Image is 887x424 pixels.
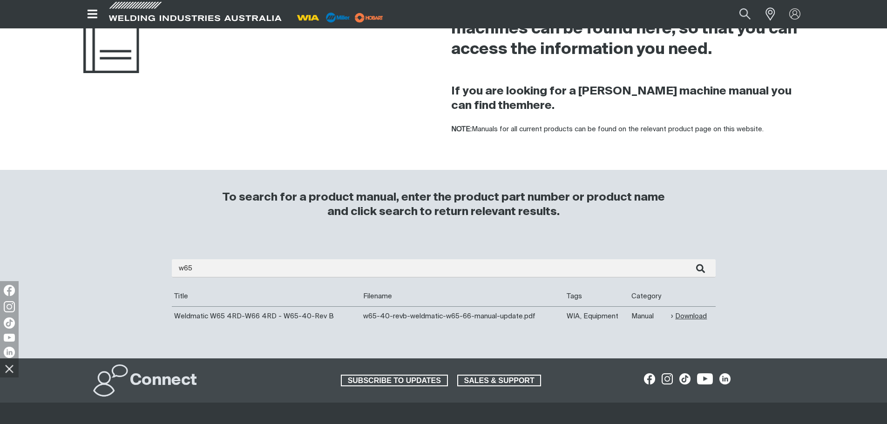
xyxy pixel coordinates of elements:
[218,190,669,219] h3: To search for a product manual, enter the product part number or product name and click search to...
[352,14,386,21] a: miller
[4,334,15,342] img: YouTube
[564,306,629,326] td: WIA, Equipment
[342,375,447,387] span: SUBSCRIBE TO UPDATES
[671,311,707,322] a: Download
[451,86,792,111] strong: If you are looking for a [PERSON_NAME] machine manual you can find them
[4,317,15,329] img: TikTok
[172,287,361,306] th: Title
[451,126,472,133] strong: NOTE:
[629,287,669,306] th: Category
[4,301,15,312] img: Instagram
[451,124,804,135] p: Manuals for all current products can be found on the relevant product page on this website.
[629,306,669,326] td: Manual
[361,306,564,326] td: w65-40-revb-weldmatic-w65-66-manual-update.pdf
[527,100,555,111] a: here.
[717,4,760,25] input: Product name or item number...
[1,361,17,377] img: hide socials
[341,375,448,387] a: SUBSCRIBE TO UPDATES
[361,287,564,306] th: Filename
[457,375,542,387] a: SALES & SUPPORT
[729,4,761,25] button: Search products
[172,259,716,277] input: Enter search...
[4,285,15,296] img: Facebook
[564,287,629,306] th: Tags
[130,370,197,391] h2: Connect
[172,306,361,326] td: Weldmatic W65 4RD-W66 4RD - W65-40-Rev B
[4,347,15,358] img: LinkedIn
[458,375,541,387] span: SALES & SUPPORT
[352,11,386,25] img: miller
